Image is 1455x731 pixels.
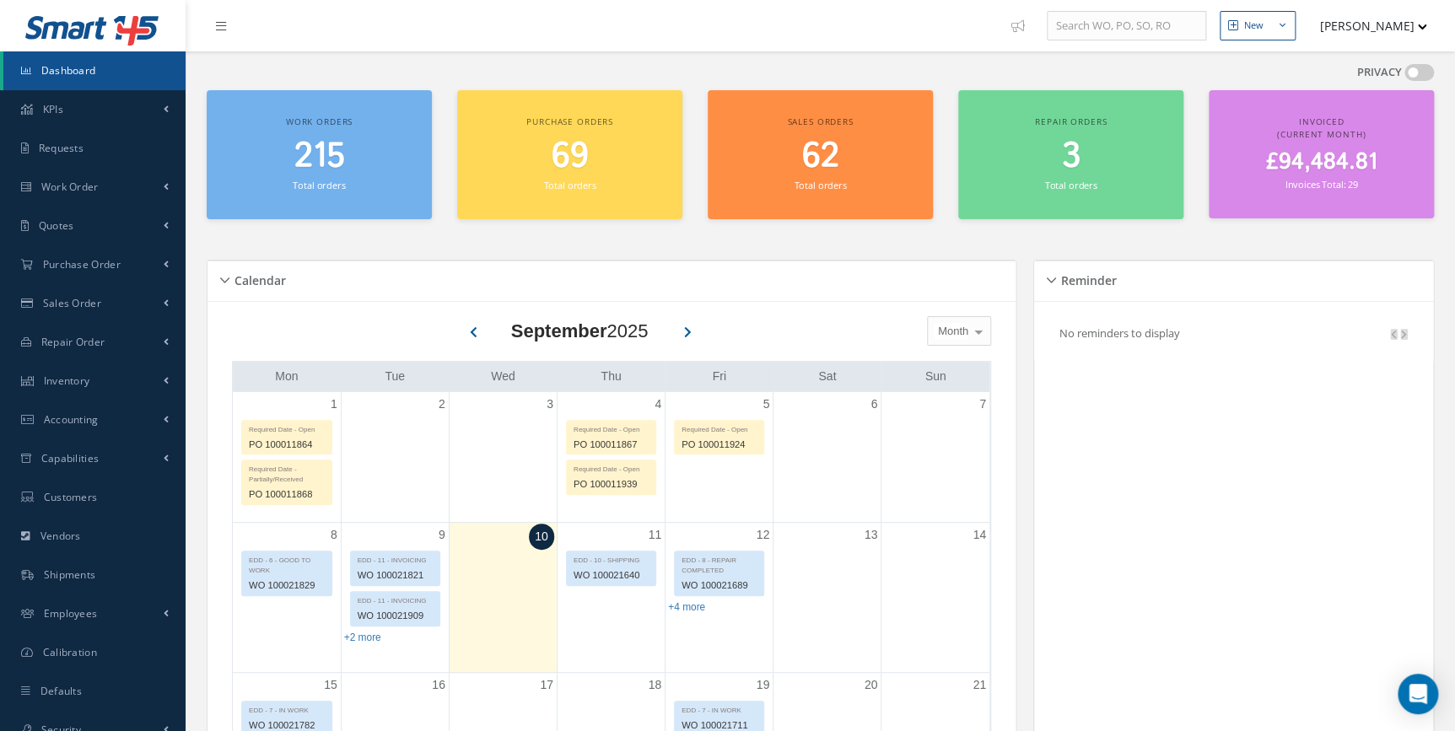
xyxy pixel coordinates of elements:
[1035,116,1107,127] span: Repair orders
[233,522,341,673] td: September 8, 2025
[41,451,100,465] span: Capabilities
[351,606,439,626] div: WO 100021909
[449,392,557,523] td: September 3, 2025
[668,601,705,613] a: Show 4 more events
[40,529,81,543] span: Vendors
[44,606,98,621] span: Employees
[526,116,613,127] span: Purchase orders
[242,551,331,576] div: EDD - 6 - GOOD TO WORK
[675,435,763,454] div: PO 100011924
[773,522,881,673] td: September 13, 2025
[1044,179,1097,191] small: Total orders
[868,392,881,417] a: September 6, 2025
[557,392,665,523] td: September 4, 2025
[41,335,105,349] span: Repair Order
[1220,11,1296,40] button: New
[709,366,729,387] a: Friday
[207,90,432,219] a: Work orders 215 Total orders
[511,317,649,345] div: 2025
[435,523,449,547] a: September 9, 2025
[1299,116,1345,127] span: Invoiced
[708,90,933,219] a: Sales orders 62 Total orders
[488,366,519,387] a: Wednesday
[552,132,589,180] span: 69
[43,257,121,271] span: Purchase Order
[529,524,554,550] a: September 10, 2025
[272,366,301,387] a: Monday
[44,567,96,582] span: Shipments
[44,374,90,388] span: Inventory
[327,392,341,417] a: September 1, 2025
[511,320,607,341] b: September
[293,179,345,191] small: Total orders
[567,551,655,566] div: EDD - 10 - SHIPPING
[557,522,665,673] td: September 11, 2025
[536,673,557,697] a: September 17, 2025
[969,673,989,697] a: September 21, 2025
[794,179,846,191] small: Total orders
[1059,325,1180,341] p: No reminders to display
[457,90,682,219] a: Purchase orders 69 Total orders
[934,323,968,340] span: Month
[976,392,989,417] a: September 7, 2025
[41,180,99,194] span: Work Order
[1047,11,1206,41] input: Search WO, PO, SO, RO
[39,141,84,155] span: Requests
[341,522,449,673] td: September 9, 2025
[567,566,655,585] div: WO 100021640
[44,490,98,504] span: Customers
[3,51,186,90] a: Dashboard
[327,523,341,547] a: September 8, 2025
[567,460,655,475] div: Required Date - Open
[543,392,557,417] a: September 3, 2025
[351,551,439,566] div: EDD - 11 - INVOICING
[969,523,989,547] a: September 14, 2025
[43,102,63,116] span: KPIs
[242,701,331,716] div: EDD - 7 - IN WORK
[242,421,331,435] div: Required Date - Open
[644,673,665,697] a: September 18, 2025
[675,551,763,576] div: EDD - 8 - REPAIR COMPLETED
[1277,128,1366,140] span: (Current Month)
[449,522,557,673] td: September 10, 2025
[1285,178,1357,191] small: Invoices Total: 29
[242,460,331,485] div: Required Date - Partially/Received
[675,576,763,595] div: WO 100021689
[41,63,96,78] span: Dashboard
[286,116,353,127] span: Work orders
[567,475,655,494] div: PO 100011939
[666,522,773,673] td: September 12, 2025
[1304,9,1427,42] button: [PERSON_NAME]
[567,421,655,435] div: Required Date - Open
[233,392,341,523] td: September 1, 2025
[881,392,989,523] td: September 7, 2025
[43,296,101,310] span: Sales Order
[242,435,331,454] div: PO 100011864
[651,392,665,417] a: September 4, 2025
[428,673,449,697] a: September 16, 2025
[1398,674,1438,714] div: Open Intercom Messenger
[773,392,881,523] td: September 6, 2025
[543,179,595,191] small: Total orders
[344,632,381,643] a: Show 2 more events
[861,523,881,547] a: September 13, 2025
[753,523,773,547] a: September 12, 2025
[341,392,449,523] td: September 2, 2025
[435,392,449,417] a: September 2, 2025
[958,90,1183,219] a: Repair orders 3 Total orders
[1062,132,1080,180] span: 3
[44,412,99,427] span: Accounting
[351,592,439,606] div: EDD - 11 - INVOICING
[40,684,82,698] span: Defaults
[43,645,97,659] span: Calibration
[815,366,839,387] a: Saturday
[787,116,853,127] span: Sales orders
[381,366,408,387] a: Tuesday
[753,673,773,697] a: September 19, 2025
[321,673,341,697] a: September 15, 2025
[597,366,624,387] a: Thursday
[1266,146,1377,179] span: £94,484.81
[675,701,763,716] div: EDD - 7 - IN WORK
[802,132,839,180] span: 62
[351,566,439,585] div: WO 100021821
